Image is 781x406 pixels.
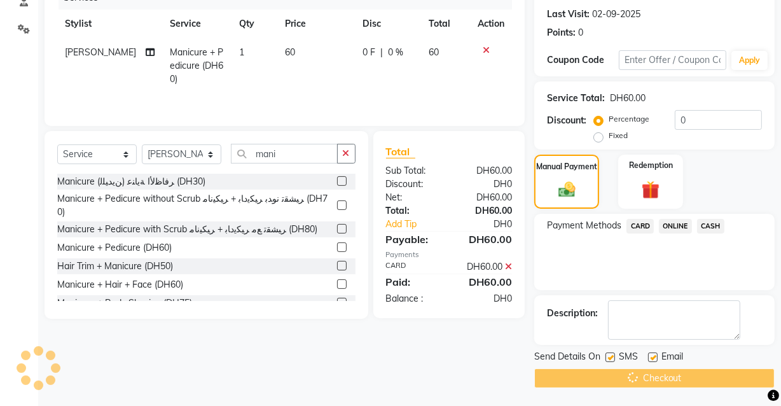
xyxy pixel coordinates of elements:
[363,46,375,59] span: 0 F
[449,164,522,178] div: DH60.00
[377,204,449,218] div: Total:
[731,51,768,70] button: Apply
[619,350,638,366] span: SMS
[388,46,403,59] span: 0 %
[57,223,317,236] div: Manicure + Pedicure with Scrub ﺮﻴﺸﻘﺗ ﻊﻣ ﺮﻴﻜﻳدﺎﺑ + ﺮﻴﻜﻴﻧﺎﻣ (DH80)
[547,307,598,320] div: Description:
[578,26,583,39] div: 0
[277,10,356,38] th: Price
[231,144,338,164] input: Search or Scan
[57,241,172,255] div: Manicure + Pedicure (DH60)
[421,10,470,38] th: Total
[57,260,173,273] div: Hair Trim + Manicure (DH50)
[636,179,665,201] img: _gift.svg
[377,218,461,231] a: Add Tip
[547,8,590,21] div: Last Visit:
[429,46,439,58] span: 60
[449,292,522,305] div: DH0
[386,249,513,260] div: Payments
[534,350,600,366] span: Send Details On
[536,161,597,172] label: Manual Payment
[659,219,692,234] span: ONLINE
[547,114,586,127] div: Discount:
[547,219,621,232] span: Payment Methods
[470,10,512,38] th: Action
[449,274,522,290] div: DH60.00
[239,46,244,58] span: 1
[65,46,136,58] span: [PERSON_NAME]
[162,10,231,38] th: Service
[609,113,649,125] label: Percentage
[449,191,522,204] div: DH60.00
[629,160,673,171] label: Redemption
[609,130,628,141] label: Fixed
[57,175,205,188] div: Manicure (ﻦﻳﺪﻴﻠﻟ) ﺮﻓﺎﻇﻷا ﺔﻳﺎﻨﻋ (DH30)
[386,145,415,158] span: Total
[547,53,619,67] div: Coupon Code
[449,260,522,274] div: DH60.00
[449,232,522,247] div: DH60.00
[380,46,383,59] span: |
[449,204,522,218] div: DH60.00
[377,164,449,178] div: Sub Total:
[377,232,449,247] div: Payable:
[57,297,192,310] div: Manicure + Body Shaving (DH75)
[285,46,295,58] span: 60
[592,8,640,21] div: 02-09-2025
[547,26,576,39] div: Points:
[626,219,654,234] span: CARD
[57,278,183,291] div: Manicure + Hair + Face (DH60)
[232,10,277,38] th: Qty
[377,274,449,290] div: Paid:
[170,46,223,85] span: Manicure + Pedicure (DH60)
[619,50,726,70] input: Enter Offer / Coupon Code
[449,178,522,191] div: DH0
[355,10,421,38] th: Disc
[697,219,724,234] span: CASH
[377,260,449,274] div: CARD
[57,10,162,38] th: Stylist
[661,350,683,366] span: Email
[57,192,332,219] div: Manicure + Pedicure without Scrub ﺮﻴﺸﻘﺗ نوﺪﺑ ﺮﻴﻜﻳدﺎﺑ + ﺮﻴﻜﻴﻧﺎﻣ (DH70)
[377,292,449,305] div: Balance :
[553,180,581,200] img: _cash.svg
[547,92,605,105] div: Service Total:
[461,218,522,231] div: DH0
[377,178,449,191] div: Discount:
[377,191,449,204] div: Net:
[610,92,646,105] div: DH60.00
